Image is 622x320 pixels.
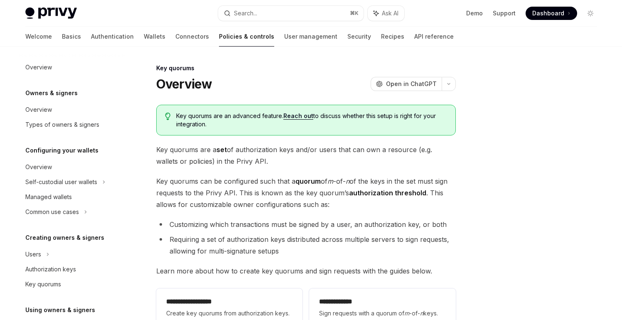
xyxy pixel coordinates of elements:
[25,264,76,274] div: Authorization keys
[19,277,125,292] a: Key quorums
[532,9,564,17] span: Dashboard
[349,189,426,197] strong: authorization threshold
[414,27,454,47] a: API reference
[25,233,104,243] h5: Creating owners & signers
[156,175,456,210] span: Key quorums can be configured such that a of -of- of the keys in the set must sign requests to th...
[25,177,97,187] div: Self-custodial user wallets
[368,6,404,21] button: Ask AI
[25,192,72,202] div: Managed wallets
[327,177,333,185] em: m
[19,117,125,132] a: Types of owners & signers
[156,234,456,257] li: Requiring a set of authorization keys distributed across multiple servers to sign requests, allow...
[386,80,437,88] span: Open in ChatGPT
[350,10,359,17] span: ⌘ K
[526,7,577,20] a: Dashboard
[25,249,41,259] div: Users
[25,162,52,172] div: Overview
[25,62,52,72] div: Overview
[404,310,409,317] em: m
[284,27,337,47] a: User management
[347,27,371,47] a: Security
[25,27,52,47] a: Welcome
[91,27,134,47] a: Authentication
[466,9,483,17] a: Demo
[19,160,125,175] a: Overview
[346,177,349,185] em: n
[25,279,61,289] div: Key quorums
[156,64,456,72] div: Key quorums
[156,144,456,167] span: Key quorums are a of authorization keys and/or users that can own a resource (e.g. wallets or pol...
[165,113,171,120] svg: Tip
[25,105,52,115] div: Overview
[25,120,99,130] div: Types of owners & signers
[283,112,313,120] a: Reach out
[19,102,125,117] a: Overview
[584,7,597,20] button: Toggle dark mode
[19,60,125,75] a: Overview
[295,177,321,185] strong: quorum
[19,190,125,204] a: Managed wallets
[19,262,125,277] a: Authorization keys
[493,9,516,17] a: Support
[234,8,257,18] div: Search...
[319,308,445,318] span: Sign requests with a quorum of -of- keys.
[144,27,165,47] a: Wallets
[156,219,456,230] li: Customizing which transactions must be signed by a user, an authorization key, or both
[25,88,78,98] h5: Owners & signers
[25,7,77,19] img: light logo
[175,27,209,47] a: Connectors
[216,145,227,154] strong: set
[219,27,274,47] a: Policies & controls
[25,145,98,155] h5: Configuring your wallets
[62,27,81,47] a: Basics
[156,265,456,277] span: Learn more about how to create key quorums and sign requests with the guides below.
[166,308,293,318] span: Create key quorums from authorization keys.
[218,6,364,21] button: Search...⌘K
[381,27,404,47] a: Recipes
[25,207,79,217] div: Common use cases
[156,76,212,91] h1: Overview
[382,9,398,17] span: Ask AI
[420,310,423,317] em: n
[176,112,447,128] span: Key quorums are an advanced feature. to discuss whether this setup is right for your integration.
[371,77,442,91] button: Open in ChatGPT
[25,305,95,315] h5: Using owners & signers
